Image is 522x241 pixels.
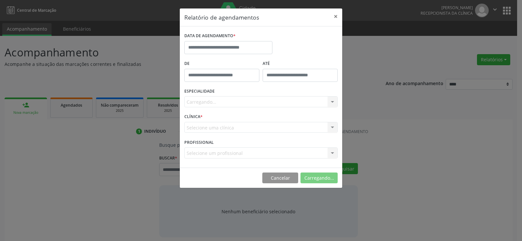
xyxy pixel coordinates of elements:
button: Cancelar [262,173,298,184]
button: Close [329,8,342,24]
label: ATÉ [263,59,338,69]
h5: Relatório de agendamentos [184,13,259,22]
label: De [184,59,259,69]
label: CLÍNICA [184,112,203,122]
label: PROFISSIONAL [184,137,214,147]
label: ESPECIALIDADE [184,86,215,97]
label: DATA DE AGENDAMENTO [184,31,236,41]
button: Carregando... [300,173,338,184]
